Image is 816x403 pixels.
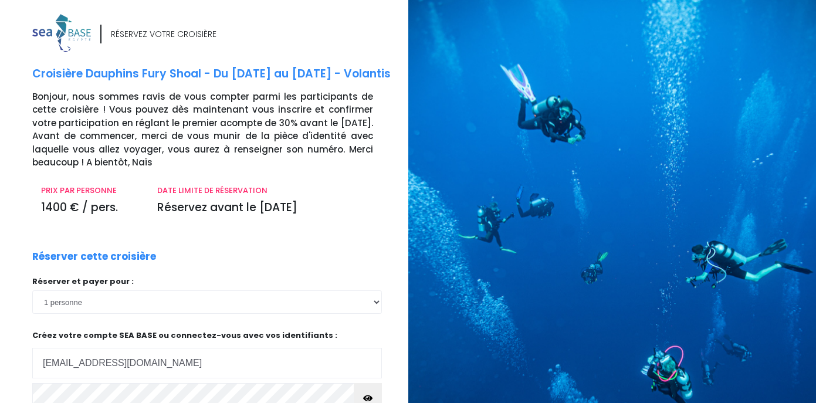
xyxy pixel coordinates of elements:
[32,66,399,83] p: Croisière Dauphins Fury Shoal - Du [DATE] au [DATE] - Volantis
[32,348,382,378] input: Adresse email
[32,276,382,287] p: Réserver et payer pour :
[41,185,140,197] p: PRIX PAR PERSONNE
[157,185,373,197] p: DATE LIMITE DE RÉSERVATION
[111,28,216,40] div: RÉSERVEZ VOTRE CROISIÈRE
[157,199,373,216] p: Réservez avant le [DATE]
[32,14,91,52] img: logo_color1.png
[32,330,382,378] p: Créez votre compte SEA BASE ou connectez-vous avec vos identifiants :
[32,90,399,170] p: Bonjour, nous sommes ravis de vous compter parmi les participants de cette croisière ! Vous pouve...
[41,199,140,216] p: 1400 € / pers.
[32,249,156,265] p: Réserver cette croisière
